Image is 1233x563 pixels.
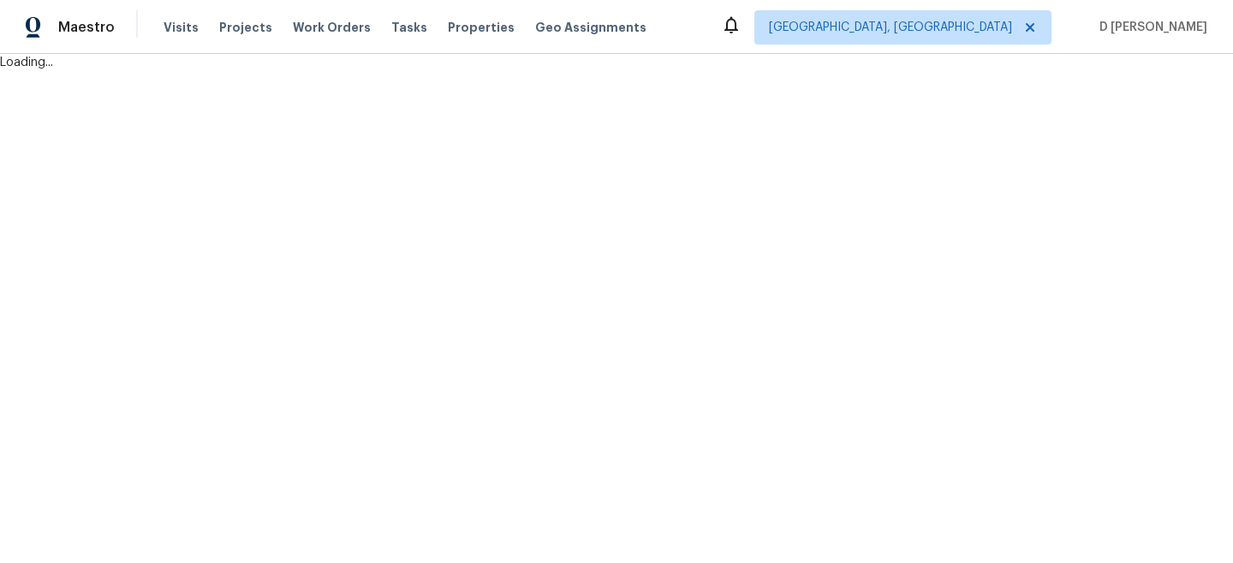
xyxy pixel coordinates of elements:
[58,19,115,36] span: Maestro
[448,19,515,36] span: Properties
[535,19,646,36] span: Geo Assignments
[164,19,199,36] span: Visits
[219,19,272,36] span: Projects
[769,19,1012,36] span: [GEOGRAPHIC_DATA], [GEOGRAPHIC_DATA]
[293,19,371,36] span: Work Orders
[391,21,427,33] span: Tasks
[1093,19,1207,36] span: D [PERSON_NAME]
